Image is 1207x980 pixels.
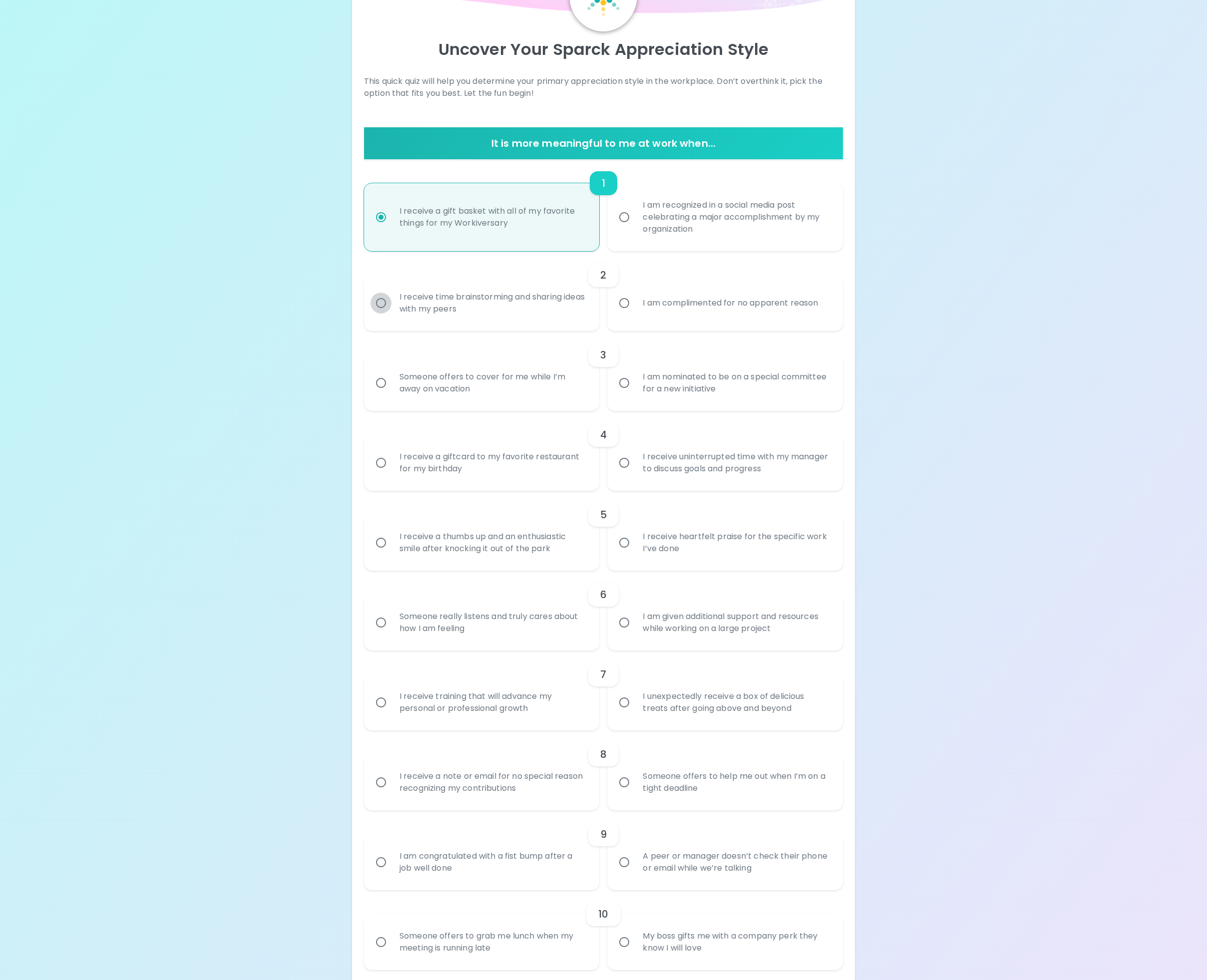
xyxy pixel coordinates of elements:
div: I receive a gift basket with all of my favorite things for my Workiversary [392,193,594,241]
div: I receive a thumbs up and an enthusiastic smile after knocking it out of the park [392,519,594,567]
h6: 4 [600,427,607,443]
p: This quick quiz will help you determine your primary appreciation style in the workplace. Don’t o... [364,75,843,99]
h6: 3 [600,347,606,363]
div: I am nominated to be on a special committee for a new initiative [635,359,837,407]
div: choice-group-check [364,251,843,331]
h6: 2 [600,267,606,283]
div: I am congratulated with a fist bump after a job well done [392,838,594,886]
h6: 5 [600,507,607,523]
div: choice-group-check [364,491,843,571]
div: I am complimented for no apparent reason [635,285,826,321]
div: I unexpectedly receive a box of delicious treats after going above and beyond [635,678,837,726]
h6: It is more meaningful to me at work when... [368,135,839,151]
div: A peer or manager doesn’t check their phone or email while we’re talking [635,838,837,886]
h6: 6 [600,587,607,603]
div: choice-group-check [364,890,843,970]
div: Someone offers to grab me lunch when my meeting is running late [392,918,594,966]
h6: 1 [602,175,605,191]
div: Someone really listens and truly cares about how I am feeling [392,599,594,647]
div: I receive uninterrupted time with my manager to discuss goals and progress [635,439,837,487]
div: I am recognized in a social media post celebrating a major accomplishment by my organization [635,187,837,247]
div: I receive training that will advance my personal or professional growth [392,678,594,726]
div: I am given additional support and resources while working on a large project [635,599,837,647]
div: I receive time brainstorming and sharing ideas with my peers [392,279,594,327]
div: I receive heartfelt praise for the specific work I’ve done [635,519,837,567]
div: choice-group-check [364,159,843,251]
div: Someone offers to help me out when I’m on a tight deadline [635,758,837,806]
div: Someone offers to cover for me while I’m away on vacation [392,359,594,407]
div: choice-group-check [364,331,843,411]
p: Uncover Your Sparck Appreciation Style [364,39,843,59]
div: choice-group-check [364,651,843,730]
div: I receive a giftcard to my favorite restaurant for my birthday [392,439,594,487]
div: I receive a note or email for no special reason recognizing my contributions [392,758,594,806]
div: choice-group-check [364,730,843,810]
h6: 8 [600,746,607,762]
h6: 7 [600,666,606,682]
h6: 10 [598,906,608,922]
div: My boss gifts me with a company perk they know I will love [635,918,837,966]
div: choice-group-check [364,571,843,651]
div: choice-group-check [364,411,843,491]
div: choice-group-check [364,810,843,890]
h6: 9 [600,826,607,842]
